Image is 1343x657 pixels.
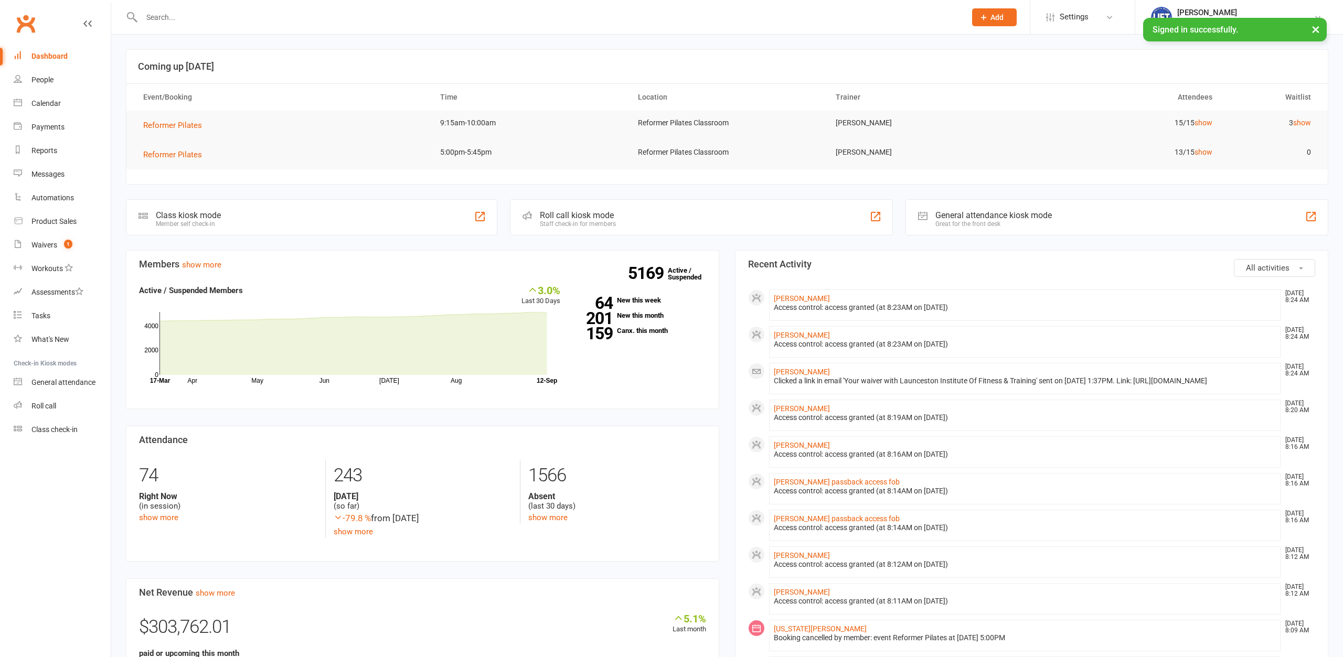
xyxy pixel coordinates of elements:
[196,588,235,598] a: show more
[14,139,111,163] a: Reports
[528,460,706,491] div: 1566
[528,491,706,501] strong: Absent
[334,460,511,491] div: 243
[13,10,39,37] a: Clubworx
[143,119,209,132] button: Reformer Pilates
[774,294,830,303] a: [PERSON_NAME]
[31,146,57,155] div: Reports
[673,612,706,624] div: 5.1%
[334,491,511,511] div: (so far)
[774,441,830,449] a: [PERSON_NAME]
[139,587,706,598] h3: Net Revenue
[1153,25,1238,35] span: Signed in successfully.
[182,260,221,270] a: show more
[1280,473,1315,487] time: [DATE] 8:16 AM
[31,123,65,131] div: Payments
[14,394,111,418] a: Roll call
[774,368,830,376] a: [PERSON_NAME]
[1060,5,1089,29] span: Settings
[139,612,706,647] div: $303,762.01
[431,140,628,165] td: 5:00pm-5:45pm
[14,257,111,281] a: Workouts
[143,148,209,161] button: Reformer Pilates
[139,259,706,270] h3: Members
[14,210,111,233] a: Product Sales
[972,8,1017,26] button: Add
[774,404,830,413] a: [PERSON_NAME]
[1280,290,1315,304] time: [DATE] 8:24 AM
[334,491,511,501] strong: [DATE]
[1234,259,1315,277] button: All activities
[1280,547,1315,561] time: [DATE] 8:12 AM
[31,170,65,178] div: Messages
[774,487,1276,496] div: Access control: access granted (at 8:14AM on [DATE])
[528,513,568,522] a: show more
[31,425,78,434] div: Class check-in
[143,150,202,159] span: Reformer Pilates
[14,92,111,115] a: Calendar
[431,84,628,111] th: Time
[540,220,616,228] div: Staff check-in for members
[774,597,1276,606] div: Access control: access granted (at 8:11AM on [DATE])
[576,327,706,334] a: 159Canx. this month
[1306,18,1325,40] button: ×
[1280,510,1315,524] time: [DATE] 8:16 AM
[139,491,317,501] strong: Right Now
[1280,437,1315,450] time: [DATE] 8:16 AM
[774,560,1276,569] div: Access control: access granted (at 8:12AM on [DATE])
[31,99,61,107] div: Calendar
[1222,111,1321,135] td: 3
[1280,584,1315,597] time: [DATE] 8:12 AM
[31,193,74,202] div: Automations
[540,210,616,220] div: Roll call kiosk mode
[1222,84,1321,111] th: Waitlist
[139,435,706,445] h3: Attendance
[774,376,1276,385] div: Clicked a link in email 'Your waiver with Launceston Institute Of Fitness & Training' sent on [DA...
[138,10,958,25] input: Search...
[14,418,111,441] a: Class kiosk mode
[774,413,1276,422] div: Access control: access granted (at 8:19AM on [DATE])
[1177,17,1314,27] div: Launceston Institute Of Fitness & Training
[628,84,826,111] th: Location
[1151,7,1172,28] img: thumb_image1711312309.png
[139,513,178,522] a: show more
[576,326,613,341] strong: 159
[774,514,900,523] a: [PERSON_NAME] passback access fob
[521,284,560,296] div: 3.0%
[1195,148,1212,156] a: show
[64,240,72,249] span: 1
[334,513,371,523] span: -79.8 %
[935,210,1052,220] div: General attendance kiosk mode
[826,140,1024,165] td: [PERSON_NAME]
[774,340,1276,349] div: Access control: access granted (at 8:23AM on [DATE])
[31,311,50,320] div: Tasks
[139,460,317,491] div: 74
[139,286,243,295] strong: Active / Suspended Members
[748,259,1315,270] h3: Recent Activity
[1246,263,1289,273] span: All activities
[1280,400,1315,414] time: [DATE] 8:20 AM
[935,220,1052,228] div: Great for the front desk
[14,163,111,186] a: Messages
[156,210,221,220] div: Class kiosk mode
[628,265,668,281] strong: 5169
[334,527,373,536] a: show more
[628,111,826,135] td: Reformer Pilates Classroom
[774,633,1276,642] div: Booking cancelled by member: event Reformer Pilates at [DATE] 5:00PM
[774,331,830,339] a: [PERSON_NAME]
[1293,119,1311,127] a: show
[774,551,830,559] a: [PERSON_NAME]
[826,111,1024,135] td: [PERSON_NAME]
[521,284,560,307] div: Last 30 Days
[14,328,111,351] a: What's New
[668,259,714,288] a: 5169Active / Suspended
[31,402,56,410] div: Roll call
[14,304,111,328] a: Tasks
[14,281,111,304] a: Assessments
[14,186,111,210] a: Automations
[31,378,95,386] div: General attendance
[1024,140,1222,165] td: 13/15
[774,450,1276,459] div: Access control: access granted (at 8:16AM on [DATE])
[14,371,111,394] a: General attendance kiosk mode
[576,297,706,304] a: 64New this week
